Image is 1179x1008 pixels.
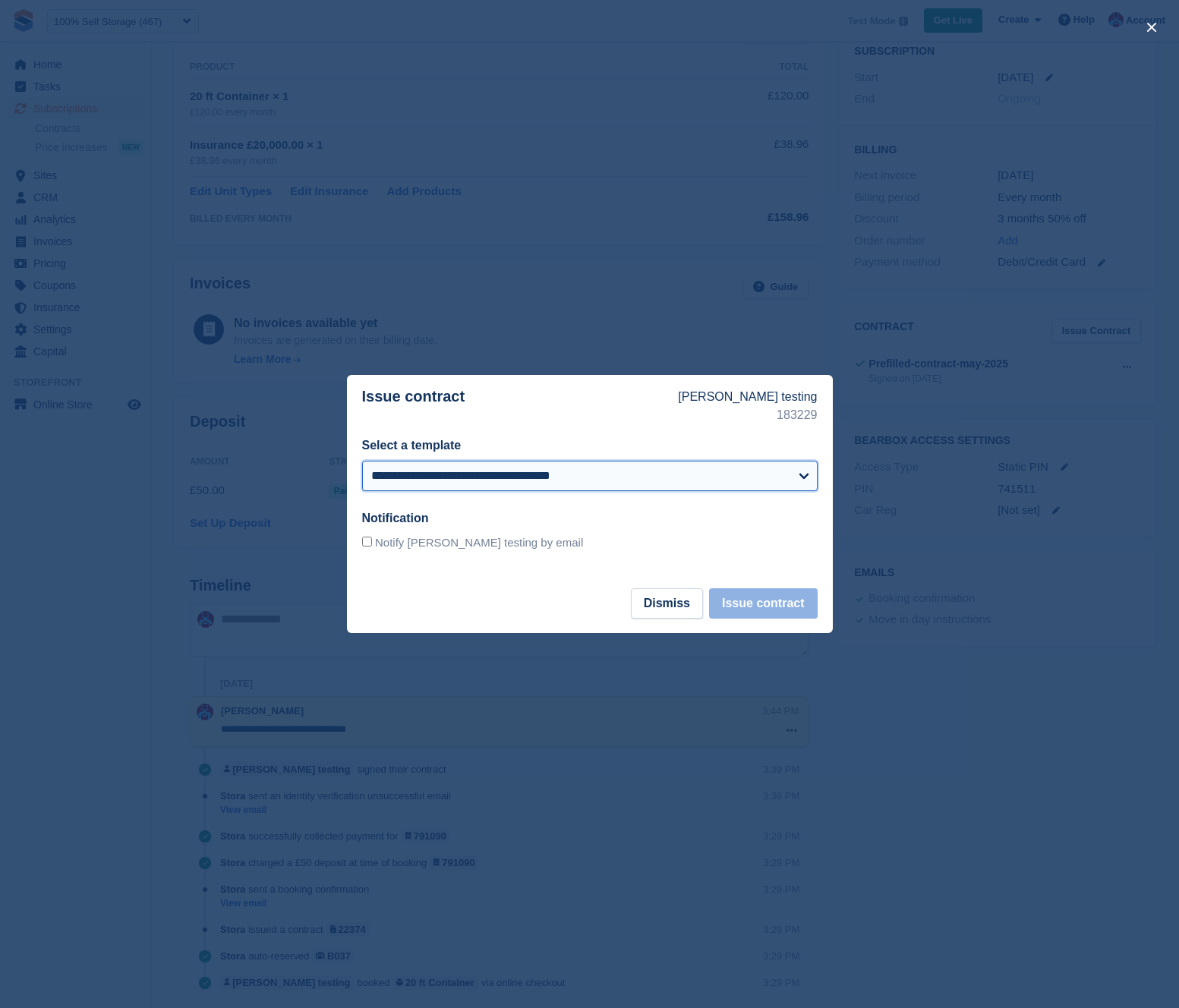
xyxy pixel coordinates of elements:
[362,439,462,452] label: Select a template
[678,388,817,406] p: [PERSON_NAME] testing
[709,588,817,619] button: Issue contract
[375,536,583,549] span: Notify [PERSON_NAME] testing by email
[678,406,817,424] p: 183229
[362,388,679,424] p: Issue contract
[362,537,372,547] input: Notify [PERSON_NAME] testing by email
[362,512,429,524] label: Notification
[631,588,703,619] button: Dismiss
[1140,15,1164,39] button: close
